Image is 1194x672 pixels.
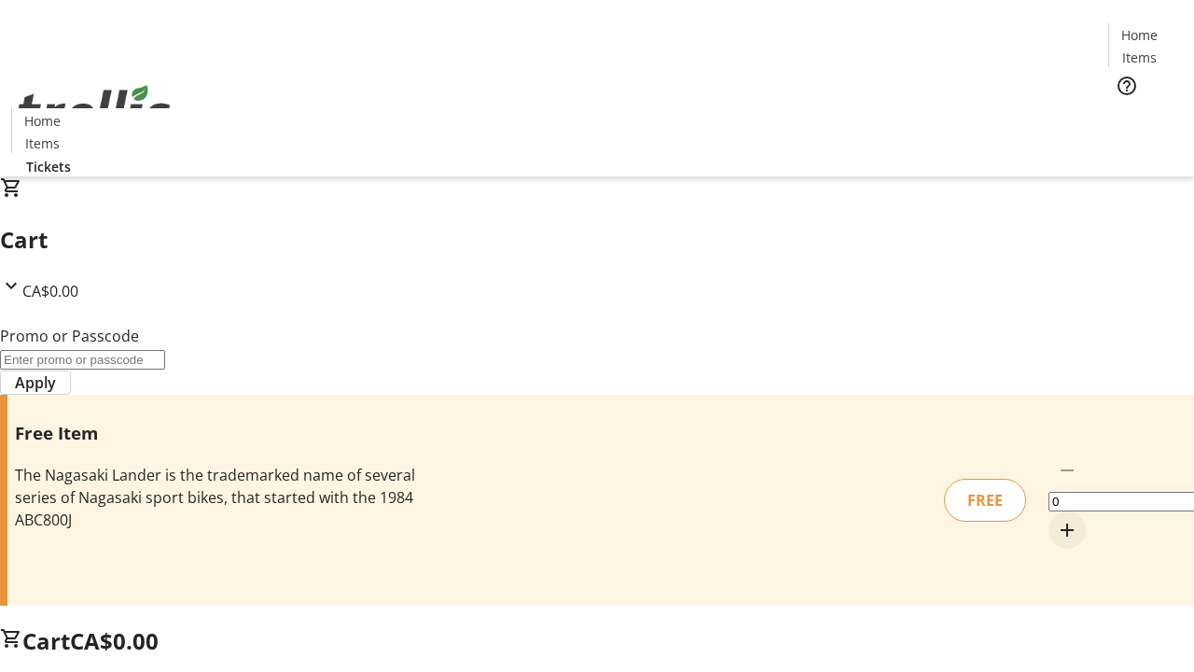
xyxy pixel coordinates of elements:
span: Tickets [1123,108,1168,128]
span: Apply [15,371,56,394]
span: Tickets [26,157,71,176]
span: CA$0.00 [22,281,78,301]
div: FREE [944,479,1026,522]
button: Help [1108,67,1145,105]
button: Increment by one [1048,511,1086,549]
span: Items [1122,48,1157,67]
span: Home [24,111,61,131]
h3: Free Item [15,420,423,446]
img: Orient E2E Organization Yz5iQONa3s's Logo [11,64,177,158]
a: Tickets [11,157,86,176]
a: Items [1109,48,1169,67]
a: Items [12,133,72,153]
span: Home [1121,25,1158,45]
a: Home [1109,25,1169,45]
a: Tickets [1108,108,1183,128]
a: Home [12,111,72,131]
div: The Nagasaki Lander is the trademarked name of several series of Nagasaki sport bikes, that start... [15,464,423,531]
span: Items [25,133,60,153]
span: CA$0.00 [70,625,159,656]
